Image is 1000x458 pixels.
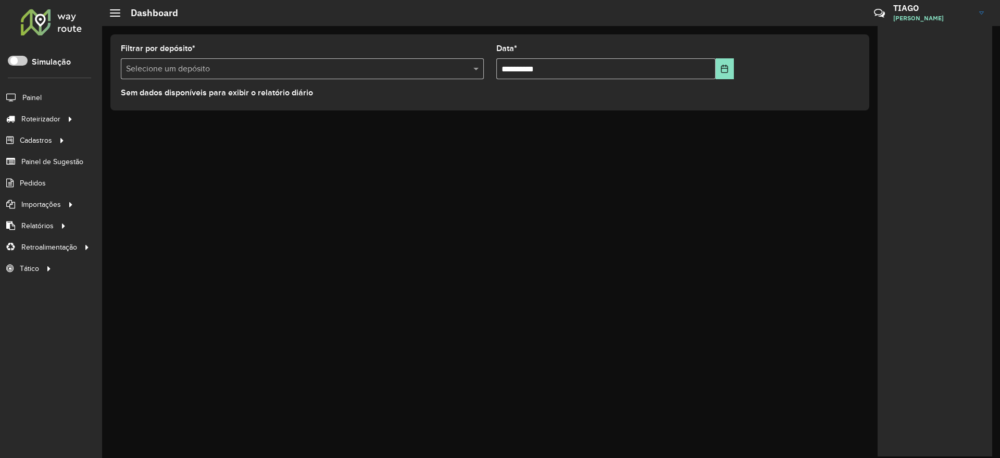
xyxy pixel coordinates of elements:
button: Choose Date [716,58,734,79]
span: Roteirizador [21,114,60,125]
span: Cadastros [20,135,52,146]
span: Painel [22,92,42,103]
label: Simulação [32,56,71,68]
label: Data [496,42,517,55]
h3: TIAGO [893,3,971,13]
span: Importações [21,199,61,210]
a: Contato Rápido [868,2,891,24]
span: Tático [20,263,39,274]
span: Retroalimentação [21,242,77,253]
span: Painel de Sugestão [21,156,83,167]
h2: Dashboard [120,7,178,19]
span: [PERSON_NAME] [893,14,971,23]
label: Sem dados disponíveis para exibir o relatório diário [121,86,313,99]
span: Relatórios [21,220,54,231]
span: Pedidos [20,178,46,189]
label: Filtrar por depósito [121,42,195,55]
